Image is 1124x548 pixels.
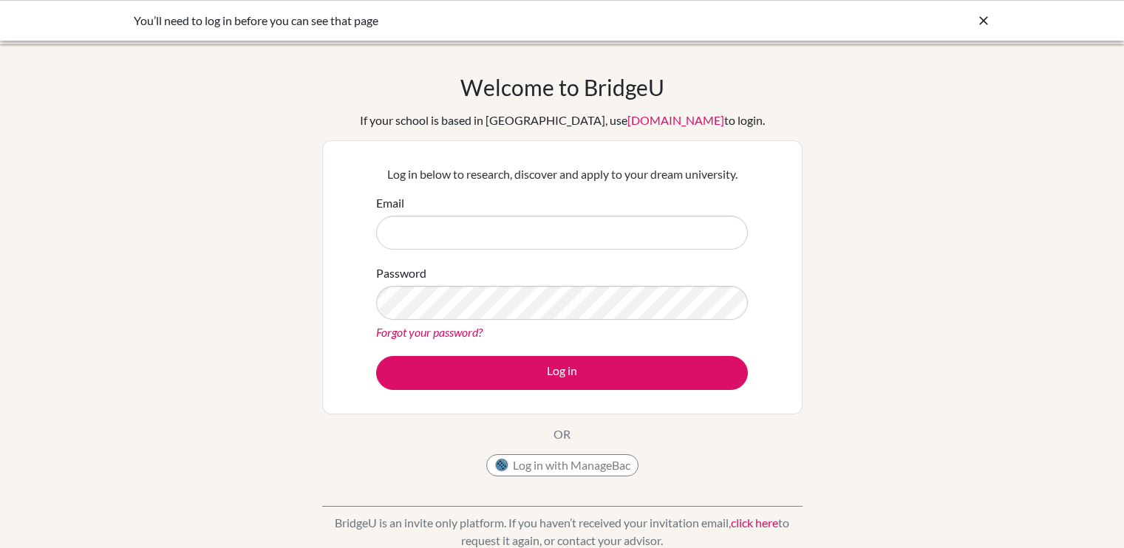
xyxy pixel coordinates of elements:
[554,425,570,443] p: OR
[731,516,778,530] a: click here
[376,165,748,183] p: Log in below to research, discover and apply to your dream university.
[460,74,664,100] h1: Welcome to BridgeU
[376,356,748,390] button: Log in
[376,325,483,339] a: Forgot your password?
[376,264,426,282] label: Password
[627,113,724,127] a: [DOMAIN_NAME]
[360,112,765,129] div: If your school is based in [GEOGRAPHIC_DATA], use to login.
[486,454,638,476] button: Log in with ManageBac
[134,12,769,30] div: You’ll need to log in before you can see that page
[376,194,404,212] label: Email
